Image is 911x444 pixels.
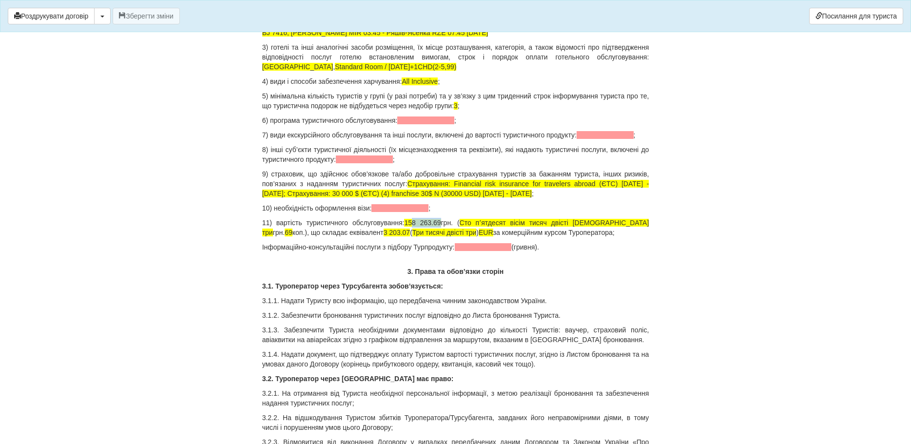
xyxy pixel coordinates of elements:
[262,145,649,164] p: 8) інші суб’єкти туристичної діяльності (їх місцезнаходження та реквізити), які надають туристичн...
[262,242,649,252] p: Інформаційно-консультаційні послуги з підбору Турпродукту: (гривня).
[262,116,649,125] p: 6) програма туристичного обслуговування: ;
[8,8,95,24] button: Роздрукувати договір
[412,229,477,236] span: Три тисячі двісті три
[262,267,649,276] p: 3. Права та обов’язки сторін
[113,8,180,24] button: Зберегти зміни
[384,229,410,236] span: 3 203.07
[262,203,649,213] p: 10) необхідність оформлення візи: ;
[262,91,649,111] p: 5) мінімальна кількість туристів у групі (у разі потреби) та у зв’язку з цим триденний строк інфо...
[262,325,649,345] p: 3.1.3. Забезпечити Туриста необхідними документами відповідно до кількості Туристів: ваучер, стра...
[262,281,649,291] p: 3.1. Туроператор через Турсубагента зобов’язується:
[285,229,292,236] span: 69
[402,77,438,85] span: All Inclusive
[262,388,649,408] p: 3.2.1. На отримання від Туриста необхідної персональної інформації, з метою реалізації бронювання...
[262,349,649,369] p: 3.1.4. Надати документ, що підтверджує оплату Туристом вартості туристичних послуг, згідно із Лис...
[262,296,649,306] p: 3.1.1. Надати Туристу всю інформацію, що передбачена чинним законодавством України.
[262,180,649,197] span: Страхування: Financial risk insurance for travelers abroad (ЄТС) [DATE] - [DATE]; Страхування: 30...
[262,413,649,432] p: 3.2.2. На відшкодування Туристом збитків Туроператора/Турсубагента, завданих його неправомірними ...
[262,374,649,384] p: 3.2. Туроператор через [GEOGRAPHIC_DATA] має право:
[404,219,441,227] span: 158 263.69
[479,229,493,236] span: EUR
[809,8,903,24] a: Посилання для туриста
[262,63,333,71] span: [GEOGRAPHIC_DATA]
[454,102,458,110] span: 3
[262,310,649,320] p: 3.1.2. Забезпечити бронювання туристичних послуг відповідно до Листа бронювання Туриста.
[262,42,649,72] p: 3) готелі та інші аналогічні засоби розміщення, їх місце розташування, категорія, а також відомос...
[262,218,649,237] p: 11) вартість туристичного обслуговування: грн. ( грн. коп.), що складає еквівалент ( ) за комерці...
[262,169,649,198] p: 9) страховик, що здійснює обов’язкове та/або добровільне страхування туристів за бажанням туриста...
[262,130,649,140] p: 7) види екскурсійного обслуговування та інші послуги, включені до вартості туристичного продукту: ;
[262,77,649,86] p: 4) види і способи забезпечення харчування: ;
[335,63,456,71] span: Standard Room / [DATE]+1CHD(2-5,99)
